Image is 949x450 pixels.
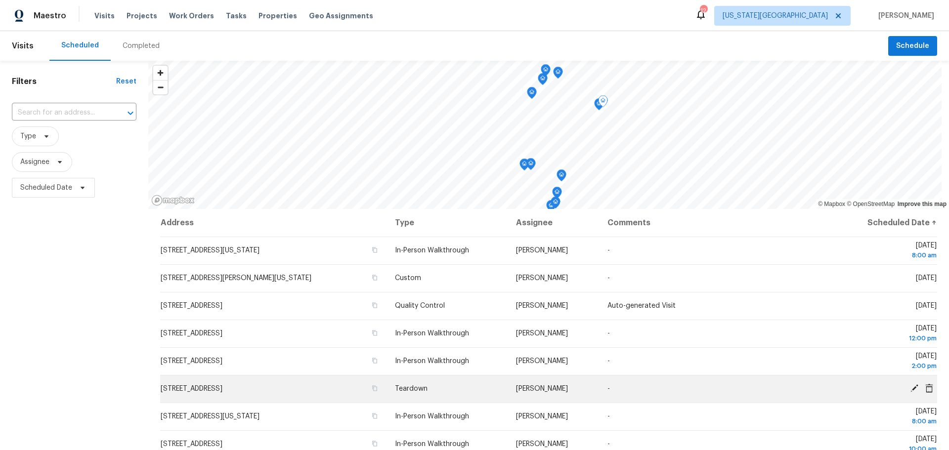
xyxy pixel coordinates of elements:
[847,201,895,207] a: OpenStreetMap
[148,61,942,209] canvas: Map
[20,183,72,193] span: Scheduled Date
[516,358,568,365] span: [PERSON_NAME]
[153,80,168,94] button: Zoom out
[395,441,469,448] span: In-Person Walkthrough
[161,302,222,309] span: [STREET_ADDRESS]
[34,11,66,21] span: Maestro
[395,330,469,337] span: In-Person Walkthrough
[508,209,600,237] th: Assignee
[61,41,99,50] div: Scheduled
[12,35,34,57] span: Visits
[116,77,136,86] div: Reset
[607,358,610,365] span: -
[161,413,259,420] span: [STREET_ADDRESS][US_STATE]
[151,195,195,206] a: Mapbox homepage
[840,416,937,426] div: 8:00 am
[607,330,610,337] span: -
[600,209,833,237] th: Comments
[594,98,604,114] div: Map marker
[598,95,608,111] div: Map marker
[370,356,379,365] button: Copy Address
[607,275,610,282] span: -
[370,411,379,420] button: Copy Address
[161,385,222,392] span: [STREET_ADDRESS]
[516,275,568,282] span: [PERSON_NAME]
[169,11,214,21] span: Work Orders
[607,441,610,448] span: -
[516,385,568,392] span: [PERSON_NAME]
[553,67,563,82] div: Map marker
[832,209,937,237] th: Scheduled Date ↑
[20,131,36,141] span: Type
[370,245,379,254] button: Copy Address
[538,73,548,88] div: Map marker
[370,328,379,337] button: Copy Address
[123,41,160,51] div: Completed
[20,157,49,167] span: Assignee
[395,413,469,420] span: In-Person Walkthrough
[161,358,222,365] span: [STREET_ADDRESS]
[161,247,259,254] span: [STREET_ADDRESS][US_STATE]
[546,200,556,215] div: Map marker
[840,353,937,371] span: [DATE]
[916,275,937,282] span: [DATE]
[395,247,469,254] span: In-Person Walkthrough
[161,441,222,448] span: [STREET_ADDRESS]
[527,87,537,102] div: Map marker
[607,413,610,420] span: -
[916,302,937,309] span: [DATE]
[161,330,222,337] span: [STREET_ADDRESS]
[922,384,937,393] span: Cancel
[12,77,116,86] h1: Filters
[519,159,529,174] div: Map marker
[552,187,562,202] div: Map marker
[127,11,157,21] span: Projects
[840,333,937,343] div: 12:00 pm
[124,106,137,120] button: Open
[395,275,421,282] span: Custom
[607,247,610,254] span: -
[818,201,845,207] a: Mapbox
[898,201,947,207] a: Improve this map
[160,209,387,237] th: Address
[607,385,610,392] span: -
[888,36,937,56] button: Schedule
[541,64,551,80] div: Map marker
[526,158,536,173] div: Map marker
[395,385,428,392] span: Teardown
[516,441,568,448] span: [PERSON_NAME]
[840,325,937,343] span: [DATE]
[153,66,168,80] button: Zoom in
[94,11,115,21] span: Visits
[896,40,929,52] span: Schedule
[259,11,297,21] span: Properties
[551,197,561,212] div: Map marker
[516,413,568,420] span: [PERSON_NAME]
[370,439,379,448] button: Copy Address
[723,11,828,21] span: [US_STATE][GEOGRAPHIC_DATA]
[161,275,311,282] span: [STREET_ADDRESS][PERSON_NAME][US_STATE]
[226,12,247,19] span: Tasks
[840,361,937,371] div: 2:00 pm
[840,408,937,426] span: [DATE]
[370,384,379,393] button: Copy Address
[370,301,379,310] button: Copy Address
[516,247,568,254] span: [PERSON_NAME]
[516,330,568,337] span: [PERSON_NAME]
[395,358,469,365] span: In-Person Walkthrough
[12,105,109,121] input: Search for an address...
[370,273,379,282] button: Copy Address
[607,302,676,309] span: Auto-generated Visit
[840,250,937,260] div: 8:00 am
[840,242,937,260] span: [DATE]
[557,169,566,185] div: Map marker
[309,11,373,21] span: Geo Assignments
[907,384,922,393] span: Edit
[387,209,508,237] th: Type
[395,302,445,309] span: Quality Control
[516,302,568,309] span: [PERSON_NAME]
[700,6,707,16] div: 12
[874,11,934,21] span: [PERSON_NAME]
[153,81,168,94] span: Zoom out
